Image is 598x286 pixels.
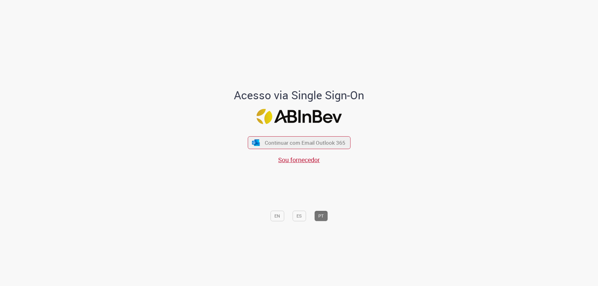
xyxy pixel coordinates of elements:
img: Logo ABInBev [256,109,342,124]
button: PT [314,211,328,221]
img: ícone Azure/Microsoft 360 [252,139,260,146]
span: Continuar com Email Outlook 365 [265,139,345,146]
button: EN [270,211,284,221]
button: ícone Azure/Microsoft 360 Continuar com Email Outlook 365 [248,136,350,149]
a: Sou fornecedor [278,156,320,164]
button: ES [292,211,306,221]
h1: Acesso via Single Sign-On [213,89,386,101]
